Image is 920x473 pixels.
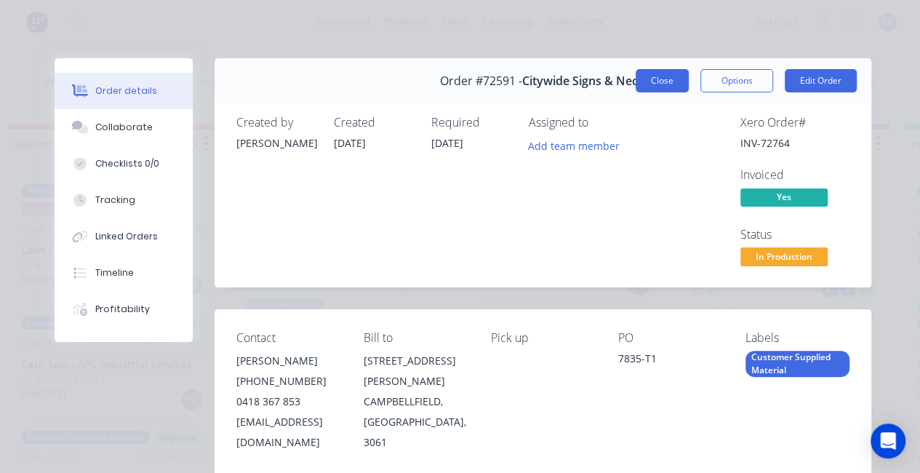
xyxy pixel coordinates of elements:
[529,135,628,155] button: Add team member
[618,351,722,371] div: 7835-T1
[55,255,193,291] button: Timeline
[55,182,193,218] button: Tracking
[745,351,849,377] div: Customer Supplied Material
[364,351,468,453] div: [STREET_ADDRESS][PERSON_NAME]CAMPBELLFIELD, [GEOGRAPHIC_DATA], 3061
[521,135,628,155] button: Add team member
[740,116,849,130] div: Xero Order #
[236,371,340,391] div: [PHONE_NUMBER]
[95,84,157,98] div: Order details
[55,146,193,182] button: Checklists 0/0
[236,351,340,371] div: [PERSON_NAME]
[522,74,647,88] span: Citywide Signs & Neon
[700,69,773,92] button: Options
[236,412,340,453] div: [EMAIL_ADDRESS][DOMAIN_NAME]
[95,303,150,316] div: Profitability
[740,228,849,242] div: Status
[745,331,849,345] div: Labels
[440,74,522,88] span: Order #72591 -
[55,291,193,327] button: Profitability
[95,230,158,243] div: Linked Orders
[740,188,828,207] span: Yes
[55,73,193,109] button: Order details
[334,116,414,130] div: Created
[785,69,857,92] button: Edit Order
[364,331,468,345] div: Bill to
[364,351,468,391] div: [STREET_ADDRESS][PERSON_NAME]
[236,116,316,130] div: Created by
[236,135,316,151] div: [PERSON_NAME]
[95,157,159,170] div: Checklists 0/0
[871,424,905,458] div: Open Intercom Messenger
[431,136,463,150] span: [DATE]
[529,116,674,130] div: Assigned to
[236,351,340,453] div: [PERSON_NAME][PHONE_NUMBER]0418 367 853[EMAIL_ADDRESS][DOMAIN_NAME]
[236,391,340,412] div: 0418 367 853
[740,247,828,266] span: In Production
[618,331,722,345] div: PO
[55,218,193,255] button: Linked Orders
[740,168,849,182] div: Invoiced
[740,135,849,151] div: INV-72764
[491,331,595,345] div: Pick up
[431,116,511,130] div: Required
[95,121,153,134] div: Collaborate
[95,194,135,207] div: Tracking
[740,247,828,269] button: In Production
[55,109,193,146] button: Collaborate
[364,391,468,453] div: CAMPBELLFIELD, [GEOGRAPHIC_DATA], 3061
[236,331,340,345] div: Contact
[636,69,689,92] button: Close
[95,266,134,279] div: Timeline
[334,136,366,150] span: [DATE]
